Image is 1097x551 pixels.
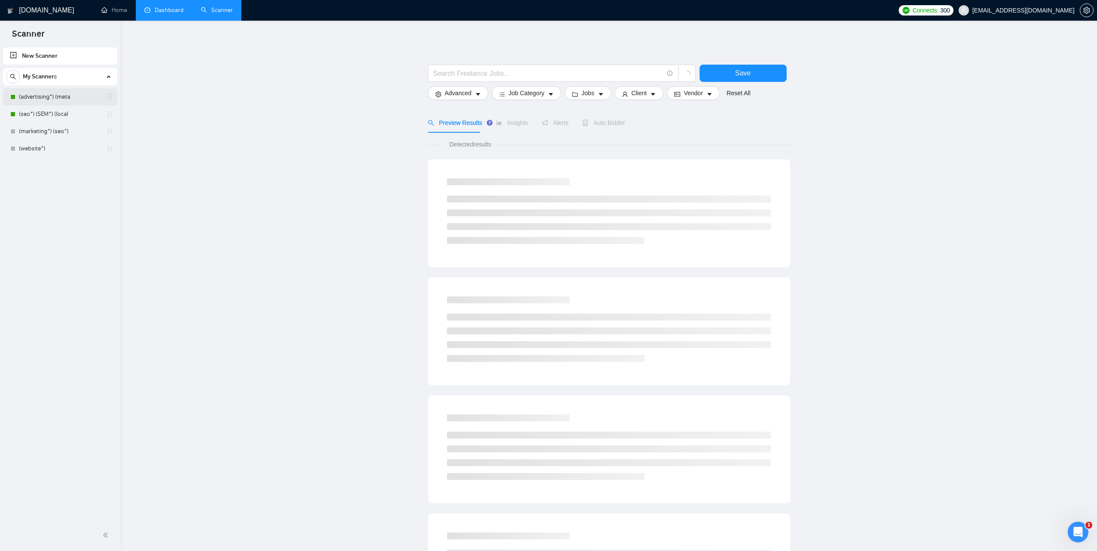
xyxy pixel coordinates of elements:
span: Save [735,68,750,78]
span: double-left [103,531,111,539]
button: Save [700,65,787,82]
span: robot [582,120,588,126]
span: holder [106,128,113,135]
span: Scanner [5,28,51,46]
a: New Scanner [10,47,110,65]
img: upwork-logo.png [903,7,909,14]
span: loading [683,71,691,78]
span: Jobs [581,88,594,98]
li: New Scanner [3,47,117,65]
a: (website*) [19,140,101,157]
span: folder [572,91,578,97]
span: caret-down [548,91,554,97]
span: 1 [1085,522,1092,529]
span: Auto Bidder [582,119,625,126]
span: caret-down [650,91,656,97]
a: (seo*) (SEM*) (local [19,106,101,123]
img: logo [7,4,13,18]
span: notification [542,120,548,126]
button: folderJobscaret-down [565,86,611,100]
span: Vendor [684,88,703,98]
span: caret-down [598,91,604,97]
a: dashboardDashboard [144,6,184,14]
span: caret-down [706,91,713,97]
span: Advanced [445,88,472,98]
a: (marketing*) (seo*) [19,123,101,140]
span: holder [106,145,113,152]
span: info-circle [667,71,673,76]
button: settingAdvancedcaret-down [428,86,488,100]
span: bars [499,91,505,97]
span: Alerts [542,119,569,126]
span: area-chart [496,120,502,126]
span: holder [106,93,113,100]
span: setting [435,91,441,97]
span: Insights [496,119,528,126]
span: user [961,7,967,13]
iframe: Intercom live chat [1068,522,1088,542]
button: barsJob Categorycaret-down [492,86,561,100]
span: user [622,91,628,97]
button: search [6,70,20,84]
span: My Scanners [23,68,57,85]
span: search [6,74,19,80]
button: setting [1080,3,1094,17]
a: searchScanner [201,6,233,14]
span: Detected results [443,140,497,149]
div: Tooltip anchor [486,119,494,127]
a: (advertising*) (meta [19,88,101,106]
span: caret-down [475,91,481,97]
button: userClientcaret-down [615,86,664,100]
span: Connects: [913,6,938,15]
li: My Scanners [3,68,117,157]
a: homeHome [101,6,127,14]
a: setting [1080,7,1094,14]
a: Reset All [727,88,750,98]
span: 300 [940,6,950,15]
span: search [428,120,434,126]
input: Search Freelance Jobs... [433,68,663,79]
button: idcardVendorcaret-down [667,86,719,100]
span: holder [106,111,113,118]
span: Preview Results [428,119,482,126]
span: idcard [674,91,680,97]
span: Client [631,88,647,98]
span: Job Category [509,88,544,98]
